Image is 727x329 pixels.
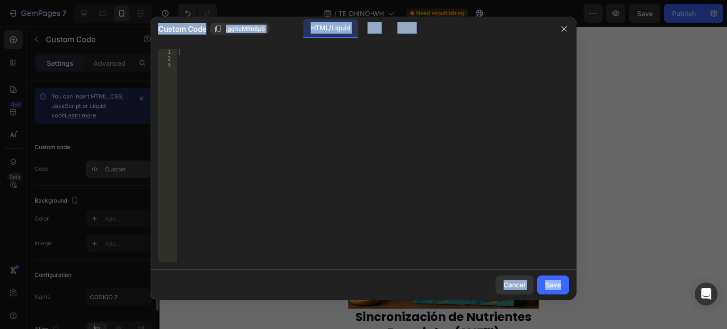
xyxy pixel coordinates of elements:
[695,283,718,305] div: Open Intercom Messenger
[360,19,388,38] div: CSS
[158,49,177,55] div: 1
[12,104,43,113] div: CODIGO 2
[303,19,358,38] div: HTML/Liquid
[158,23,206,35] span: Custom Code
[158,55,177,62] div: 2
[210,23,269,35] button: .gqNeMRhBp6
[226,25,265,33] span: .gqNeMRhBp6
[504,280,525,290] div: Cancel
[537,276,569,294] button: Save
[158,62,177,69] div: 3
[496,276,533,294] button: Cancel
[390,19,423,38] div: Script
[545,280,561,290] div: Save
[53,5,94,14] span: Mobile ( 402 px)
[11,39,179,72] p: QUIERES RESULTADOS ? MAS INFORMACION SOLO POR [DATE] !!
[90,159,100,167] div: 0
